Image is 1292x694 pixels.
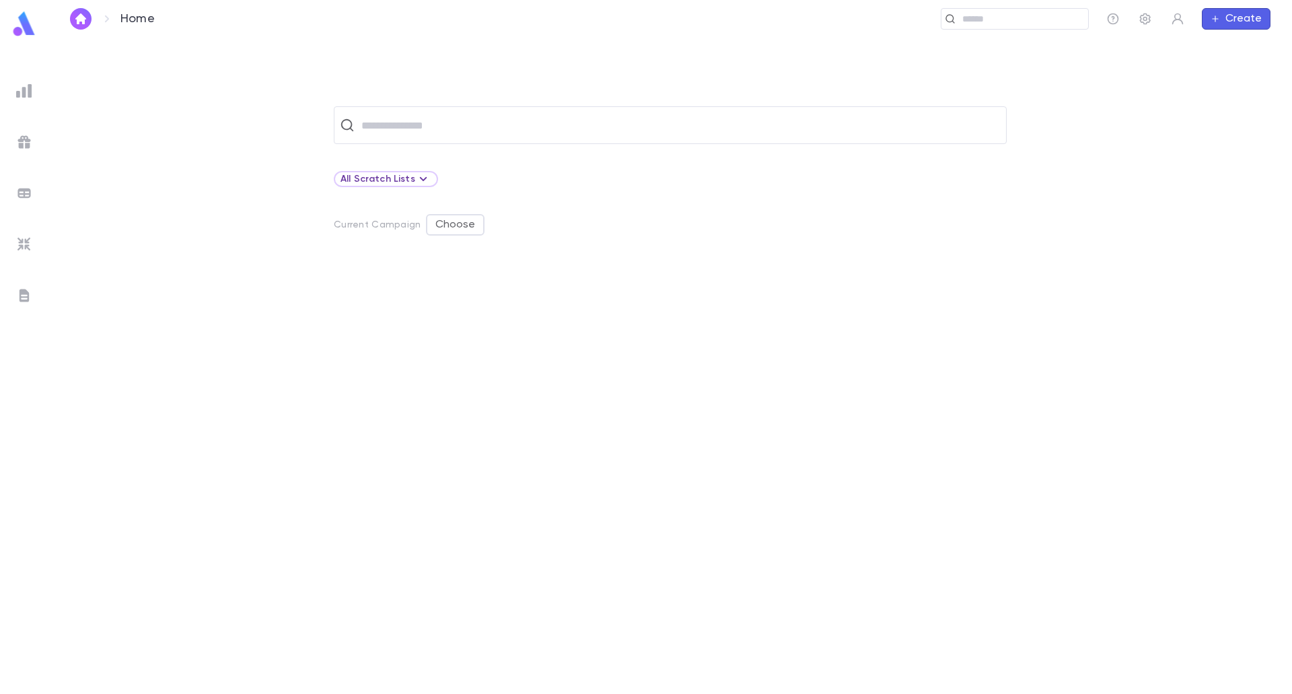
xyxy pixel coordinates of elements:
p: Current Campaign [334,219,421,230]
div: All Scratch Lists [340,171,431,187]
img: home_white.a664292cf8c1dea59945f0da9f25487c.svg [73,13,89,24]
img: campaigns_grey.99e729a5f7ee94e3726e6486bddda8f1.svg [16,134,32,150]
img: imports_grey.530a8a0e642e233f2baf0ef88e8c9fcb.svg [16,236,32,252]
button: Choose [426,214,485,236]
img: letters_grey.7941b92b52307dd3b8a917253454ce1c.svg [16,287,32,304]
img: logo [11,11,38,37]
p: Home [120,11,155,26]
div: All Scratch Lists [334,171,438,187]
img: reports_grey.c525e4749d1bce6a11f5fe2a8de1b229.svg [16,83,32,99]
button: Create [1202,8,1270,30]
img: batches_grey.339ca447c9d9533ef1741baa751efc33.svg [16,185,32,201]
